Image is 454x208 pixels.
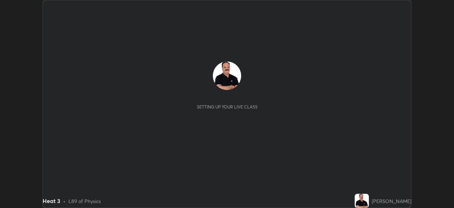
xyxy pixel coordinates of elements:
img: 605ba8bc909545269ef7945e2730f7c4.jpg [355,194,369,208]
img: 605ba8bc909545269ef7945e2730f7c4.jpg [213,62,241,90]
div: Heat 3 [43,197,60,205]
div: [PERSON_NAME] [372,197,411,205]
div: • [63,197,66,205]
div: Setting up your live class [197,104,258,110]
div: L89 of Physics [68,197,101,205]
